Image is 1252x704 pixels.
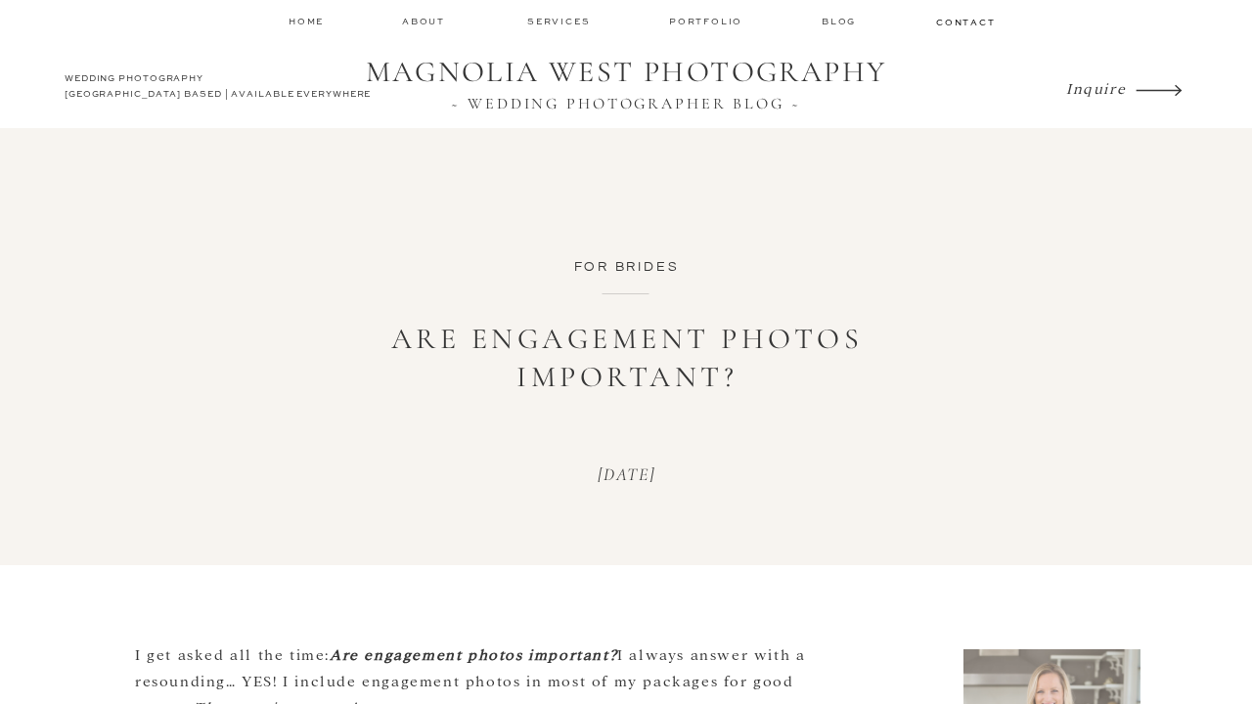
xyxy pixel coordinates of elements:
[574,260,680,274] a: For Brides
[936,16,993,27] a: contact
[352,55,900,92] a: MAGNOLIA WEST PHOTOGRAPHY
[527,15,593,27] a: services
[334,320,920,396] h1: Are engagement photos important?
[65,71,377,107] h2: WEDDING PHOTOGRAPHY [GEOGRAPHIC_DATA] BASED | AVAILABLE EVERYWHERE
[822,15,861,28] a: Blog
[289,15,326,27] a: home
[65,71,377,107] a: WEDDING PHOTOGRAPHY[GEOGRAPHIC_DATA] BASED | AVAILABLE EVERYWHERE
[330,644,617,663] em: Are engagement photos important?
[1066,78,1126,97] i: Inquire
[1066,74,1131,102] a: Inquire
[352,95,900,112] a: ~ WEDDING PHOTOGRAPHER BLOG ~
[505,464,748,486] p: [DATE]
[402,15,451,28] a: about
[669,15,746,28] a: Portfolio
